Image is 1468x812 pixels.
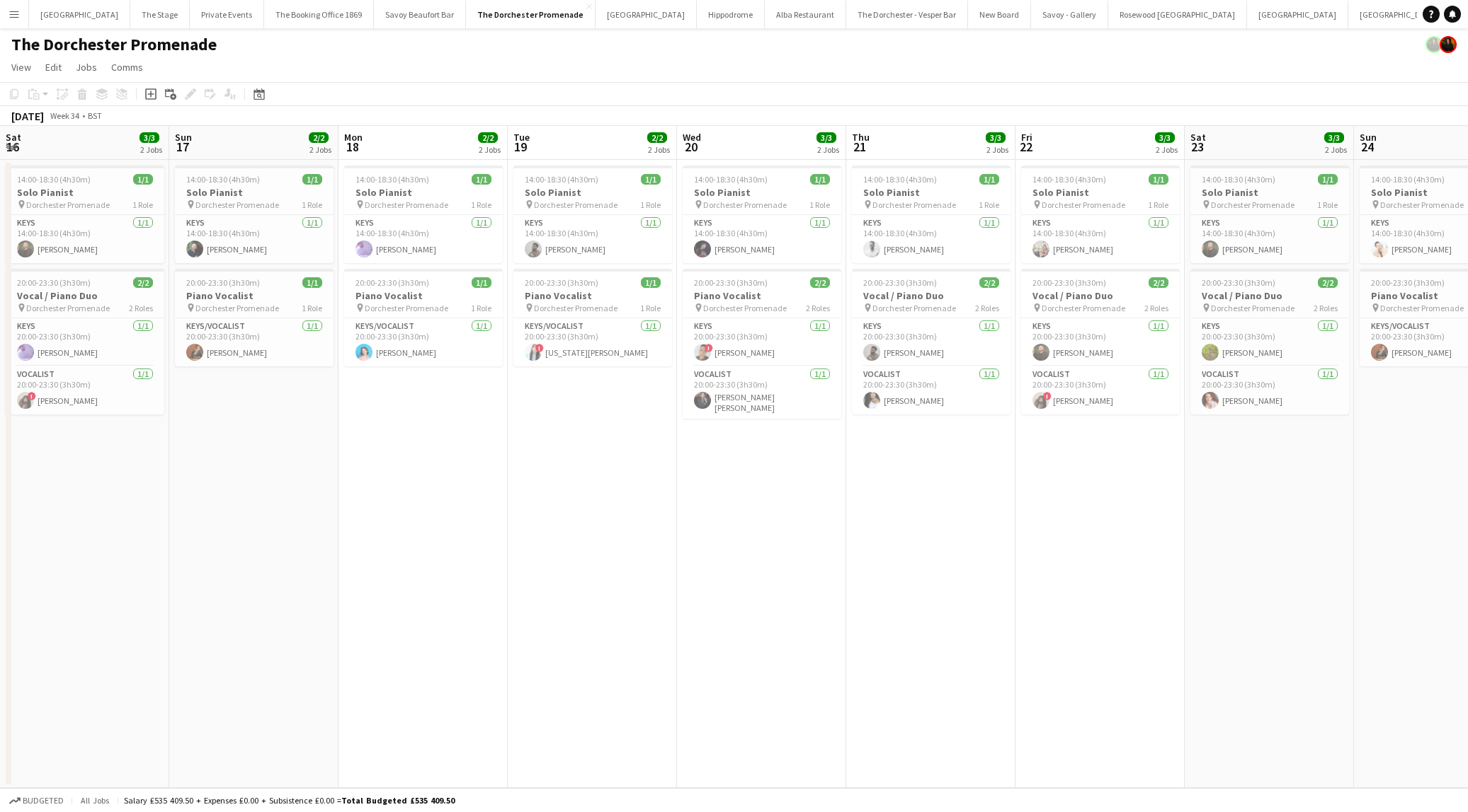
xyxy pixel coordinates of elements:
[132,199,153,210] span: 1 Role
[140,144,162,155] div: 2 Jobs
[641,277,661,288] span: 1/1
[852,366,1011,414] app-card-role: Vocalist1/120:00-23:30 (3h30m)[PERSON_NAME]
[472,174,491,185] span: 1/1
[17,277,91,288] span: 20:00-23:30 (3h30m)
[344,186,503,199] h3: Solo Pianist
[26,199,110,210] span: Dorchester Promenade
[1019,139,1032,155] span: 22
[640,303,661,313] span: 1 Role
[863,277,937,288] span: 20:00-23:30 (3h30m)
[513,269,672,366] app-job-card: 20:00-23:30 (3h30m)1/1Piano Vocalist Dorchester Promenade1 RoleKeys/Vocalist1/120:00-23:30 (3h30m...
[6,215,164,263] app-card-role: Keys1/114:00-18:30 (4h30m)[PERSON_NAME]
[1325,144,1347,155] div: 2 Jobs
[513,166,672,263] app-job-card: 14:00-18:30 (4h30m)1/1Solo Pianist Dorchester Promenade1 RoleKeys1/114:00-18:30 (4h30m)[PERSON_NAME]
[7,793,66,808] button: Budgeted
[344,215,503,263] app-card-role: Keys1/114:00-18:30 (4h30m)[PERSON_NAME]
[186,174,260,185] span: 14:00-18:30 (4h30m)
[640,199,661,210] span: 1 Role
[683,289,841,302] h3: Piano Vocalist
[6,166,164,263] div: 14:00-18:30 (4h30m)1/1Solo Pianist Dorchester Promenade1 RoleKeys1/114:00-18:30 (4h30m)[PERSON_NAME]
[683,215,841,263] app-card-role: Keys1/114:00-18:30 (4h30m)[PERSON_NAME]
[852,289,1011,302] h3: Vocal / Piano Duo
[1324,132,1344,143] span: 3/3
[355,277,429,288] span: 20:00-23:30 (3h30m)
[341,795,455,806] span: Total Budgeted £535 409.50
[513,186,672,199] h3: Solo Pianist
[344,166,503,263] app-job-card: 14:00-18:30 (4h30m)1/1Solo Pianist Dorchester Promenade1 RoleKeys1/114:00-18:30 (4h30m)[PERSON_NAME]
[175,289,334,302] h3: Piano Vocalist
[1021,166,1180,263] div: 14:00-18:30 (4h30m)1/1Solo Pianist Dorchester Promenade1 RoleKeys1/114:00-18:30 (4h30m)[PERSON_NAME]
[683,318,841,366] app-card-role: Keys1/120:00-23:30 (3h30m)![PERSON_NAME]
[852,215,1011,263] app-card-role: Keys1/114:00-18:30 (4h30m)[PERSON_NAME]
[535,344,544,352] span: !
[863,174,937,185] span: 14:00-18:30 (4h30m)
[1190,131,1206,144] span: Sat
[1042,303,1125,313] span: Dorchester Promenade
[681,139,701,155] span: 20
[45,61,62,74] span: Edit
[810,277,830,288] span: 2/2
[365,303,448,313] span: Dorchester Promenade
[6,289,164,302] h3: Vocal / Piano Duo
[175,269,334,366] app-job-card: 20:00-23:30 (3h30m)1/1Piano Vocalist Dorchester Promenade1 RoleKeys/Vocalist1/120:00-23:30 (3h30m...
[846,1,968,28] button: The Dorchester - Vesper Bar
[534,303,618,313] span: Dorchester Promenade
[78,795,112,806] span: All jobs
[683,166,841,263] div: 14:00-18:30 (4h30m)1/1Solo Pianist Dorchester Promenade1 RoleKeys1/114:00-18:30 (4h30m)[PERSON_NAME]
[472,277,491,288] span: 1/1
[344,318,503,366] app-card-role: Keys/Vocalist1/120:00-23:30 (3h30m)[PERSON_NAME]
[1031,1,1108,28] button: Savoy - Gallery
[852,318,1011,366] app-card-role: Keys1/120:00-23:30 (3h30m)[PERSON_NAME]
[525,277,598,288] span: 20:00-23:30 (3h30m)
[302,303,322,313] span: 1 Role
[1371,277,1445,288] span: 20:00-23:30 (3h30m)
[130,1,190,28] button: The Stage
[478,132,498,143] span: 2/2
[1190,269,1349,414] app-job-card: 20:00-23:30 (3h30m)2/2Vocal / Piano Duo Dorchester Promenade2 RolesKeys1/120:00-23:30 (3h30m)[PER...
[968,1,1031,28] button: New Board
[1318,277,1338,288] span: 2/2
[1042,199,1125,210] span: Dorchester Promenade
[6,186,164,199] h3: Solo Pianist
[344,269,503,366] app-job-card: 20:00-23:30 (3h30m)1/1Piano Vocalist Dorchester Promenade1 RoleKeys/Vocalist1/120:00-23:30 (3h30m...
[111,61,143,74] span: Comms
[1021,366,1180,414] app-card-role: Vocalist1/120:00-23:30 (3h30m)![PERSON_NAME]
[705,344,713,352] span: !
[852,166,1011,263] app-job-card: 14:00-18:30 (4h30m)1/1Solo Pianist Dorchester Promenade1 RoleKeys1/114:00-18:30 (4h30m)[PERSON_NAME]
[1190,318,1349,366] app-card-role: Keys1/120:00-23:30 (3h30m)[PERSON_NAME]
[11,34,217,55] h1: The Dorchester Promenade
[683,186,841,199] h3: Solo Pianist
[1317,199,1338,210] span: 1 Role
[683,269,841,419] div: 20:00-23:30 (3h30m)2/2Piano Vocalist Dorchester Promenade2 RolesKeys1/120:00-23:30 (3h30m)![PERSO...
[852,131,870,144] span: Thu
[355,174,429,185] span: 14:00-18:30 (4h30m)
[534,199,618,210] span: Dorchester Promenade
[1190,186,1349,199] h3: Solo Pianist
[1032,174,1106,185] span: 14:00-18:30 (4h30m)
[11,61,31,74] span: View
[1043,392,1052,400] span: !
[1348,1,1450,28] button: [GEOGRAPHIC_DATA]
[6,269,164,414] app-job-card: 20:00-23:30 (3h30m)2/2Vocal / Piano Duo Dorchester Promenade2 RolesKeys1/120:00-23:30 (3h30m)[PER...
[1190,215,1349,263] app-card-role: Keys1/114:00-18:30 (4h30m)[PERSON_NAME]
[694,277,768,288] span: 20:00-23:30 (3h30m)
[1360,131,1377,144] span: Sun
[809,199,830,210] span: 1 Role
[1314,303,1338,313] span: 2 Roles
[648,144,670,155] div: 2 Jobs
[852,269,1011,414] app-job-card: 20:00-23:30 (3h30m)2/2Vocal / Piano Duo Dorchester Promenade2 RolesKeys1/120:00-23:30 (3h30m)[PER...
[513,131,530,144] span: Tue
[302,174,322,185] span: 1/1
[513,289,672,302] h3: Piano Vocalist
[124,795,455,806] div: Salary £535 409.50 + Expenses £0.00 + Subsistence £0.00 =
[342,139,363,155] span: 18
[1190,366,1349,414] app-card-role: Vocalist1/120:00-23:30 (3h30m)[PERSON_NAME]
[1108,1,1247,28] button: Rosewood [GEOGRAPHIC_DATA]
[816,132,836,143] span: 3/3
[806,303,830,313] span: 2 Roles
[1155,132,1175,143] span: 3/3
[175,186,334,199] h3: Solo Pianist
